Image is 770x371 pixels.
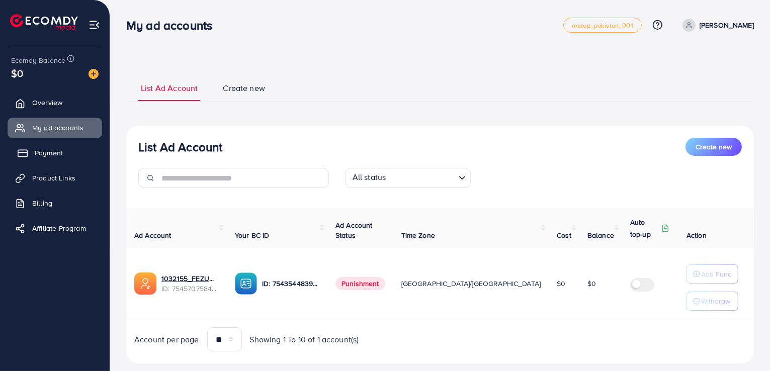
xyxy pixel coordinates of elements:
[701,295,730,307] p: Withdraw
[8,118,102,138] a: My ad accounts
[678,19,754,32] a: [PERSON_NAME]
[10,14,78,30] img: logo
[32,173,75,183] span: Product Links
[35,148,63,158] span: Payment
[335,220,373,240] span: Ad Account Status
[587,230,614,240] span: Balance
[8,168,102,188] a: Product Links
[250,334,359,345] span: Showing 1 To 10 of 1 account(s)
[557,279,565,289] span: $0
[686,138,742,156] button: Create new
[563,18,642,33] a: metap_pakistan_001
[32,198,52,208] span: Billing
[235,272,257,295] img: ic-ba-acc.ded83a64.svg
[32,223,86,233] span: Affiliate Program
[262,277,319,290] p: ID: 7543544839472840712
[345,168,471,188] div: Search for option
[32,123,83,133] span: My ad accounts
[235,230,270,240] span: Your BC ID
[687,292,738,311] button: Withdraw
[687,264,738,284] button: Add Fund
[401,230,435,240] span: Time Zone
[351,169,388,185] span: All status
[134,334,199,345] span: Account per page
[687,230,707,240] span: Action
[134,272,156,295] img: ic-ads-acc.e4c84228.svg
[557,230,571,240] span: Cost
[134,230,172,240] span: Ad Account
[126,18,220,33] h3: My ad accounts
[11,66,23,80] span: $0
[8,218,102,238] a: Affiliate Program
[696,142,732,152] span: Create new
[141,82,198,94] span: List Ad Account
[89,69,99,79] img: image
[587,279,596,289] span: $0
[32,98,62,108] span: Overview
[89,19,100,31] img: menu
[727,326,762,363] iframe: Chat
[223,82,265,94] span: Create new
[389,170,454,185] input: Search for option
[8,92,102,113] a: Overview
[161,273,219,294] div: <span class='underline'>1032155_FEZUU_1756872097774</span></br>7545707584679002119
[161,284,219,294] span: ID: 7545707584679002119
[8,143,102,163] a: Payment
[11,55,65,65] span: Ecomdy Balance
[335,277,385,290] span: Punishment
[700,19,754,31] p: [PERSON_NAME]
[572,22,633,29] span: metap_pakistan_001
[701,268,732,280] p: Add Fund
[630,216,659,240] p: Auto top-up
[138,140,222,154] h3: List Ad Account
[8,193,102,213] a: Billing
[401,279,541,289] span: [GEOGRAPHIC_DATA]/[GEOGRAPHIC_DATA]
[161,273,219,284] a: 1032155_FEZUU_1756872097774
